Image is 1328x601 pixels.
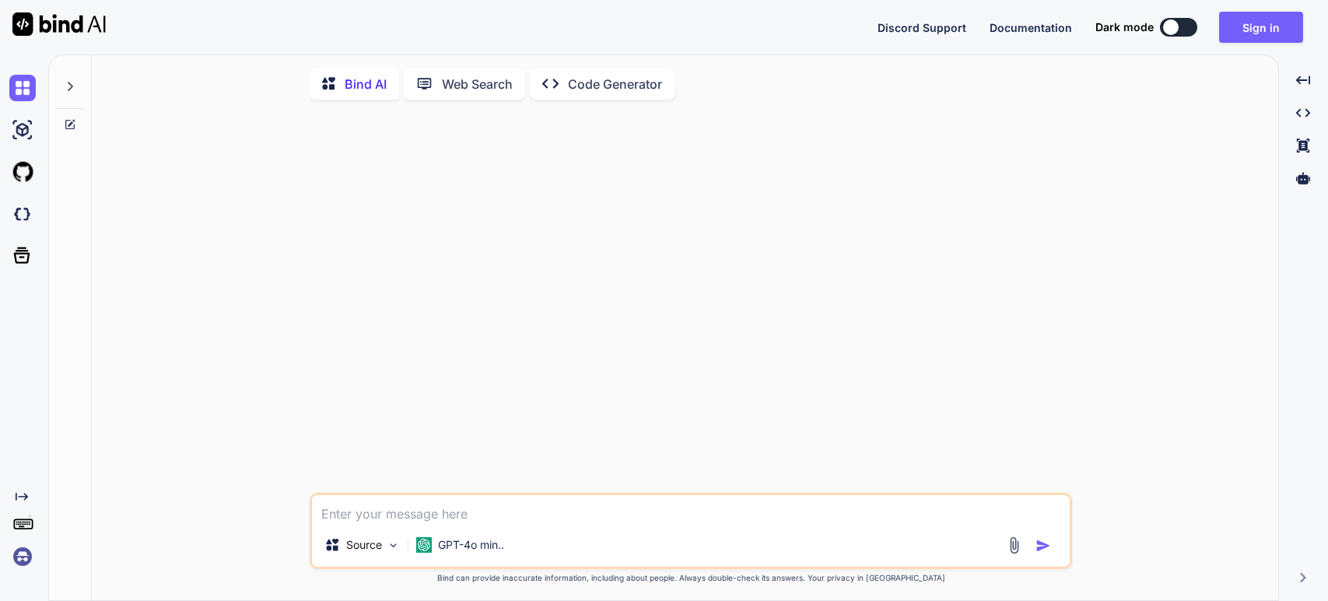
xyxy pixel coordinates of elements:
p: Bind can provide inaccurate information, including about people. Always double-check its answers.... [310,572,1072,584]
img: darkCloudIdeIcon [9,201,36,227]
p: Code Generator [568,75,662,93]
p: Bind AI [345,75,387,93]
img: signin [9,543,36,570]
p: GPT-4o min.. [438,537,504,553]
span: Documentation [990,21,1072,34]
img: icon [1035,538,1051,554]
img: ai-studio [9,117,36,143]
img: githubLight [9,159,36,185]
button: Discord Support [878,19,966,36]
p: Web Search [442,75,513,93]
p: Source [346,537,382,553]
img: chat [9,75,36,101]
img: Pick Models [387,539,400,552]
span: Dark mode [1095,19,1154,35]
span: Discord Support [878,21,966,34]
img: GPT-4o mini [416,537,432,553]
img: Bind AI [12,12,106,36]
img: attachment [1005,536,1023,554]
button: Documentation [990,19,1072,36]
button: Sign in [1219,12,1303,43]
